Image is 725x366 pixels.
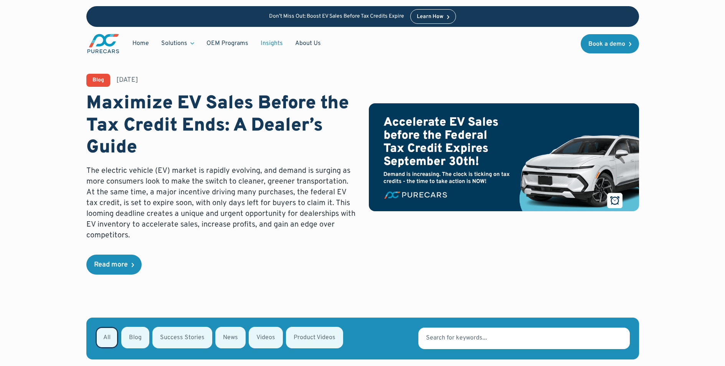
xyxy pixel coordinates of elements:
div: Book a demo [588,41,625,47]
div: Solutions [161,39,187,48]
a: Read more [86,255,142,275]
a: Learn How [410,9,456,24]
a: Home [126,36,155,51]
h1: Maximize EV Sales Before the Tax Credit Ends: A Dealer’s Guide [86,93,357,159]
div: Blog [92,78,104,83]
input: Search for keywords... [418,328,629,349]
p: The electric vehicle (EV) market is rapidly evolving, and demand is surging as more consumers loo... [86,166,357,241]
div: Read more [94,262,128,268]
a: OEM Programs [200,36,254,51]
img: purecars logo [86,33,120,54]
a: About Us [289,36,327,51]
a: Insights [254,36,289,51]
div: Learn How [417,14,443,20]
p: Don’t Miss Out: Boost EV Sales Before Tax Credits Expire [269,13,404,20]
div: [DATE] [116,75,138,85]
a: Book a demo [581,34,639,53]
a: main [86,33,120,54]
